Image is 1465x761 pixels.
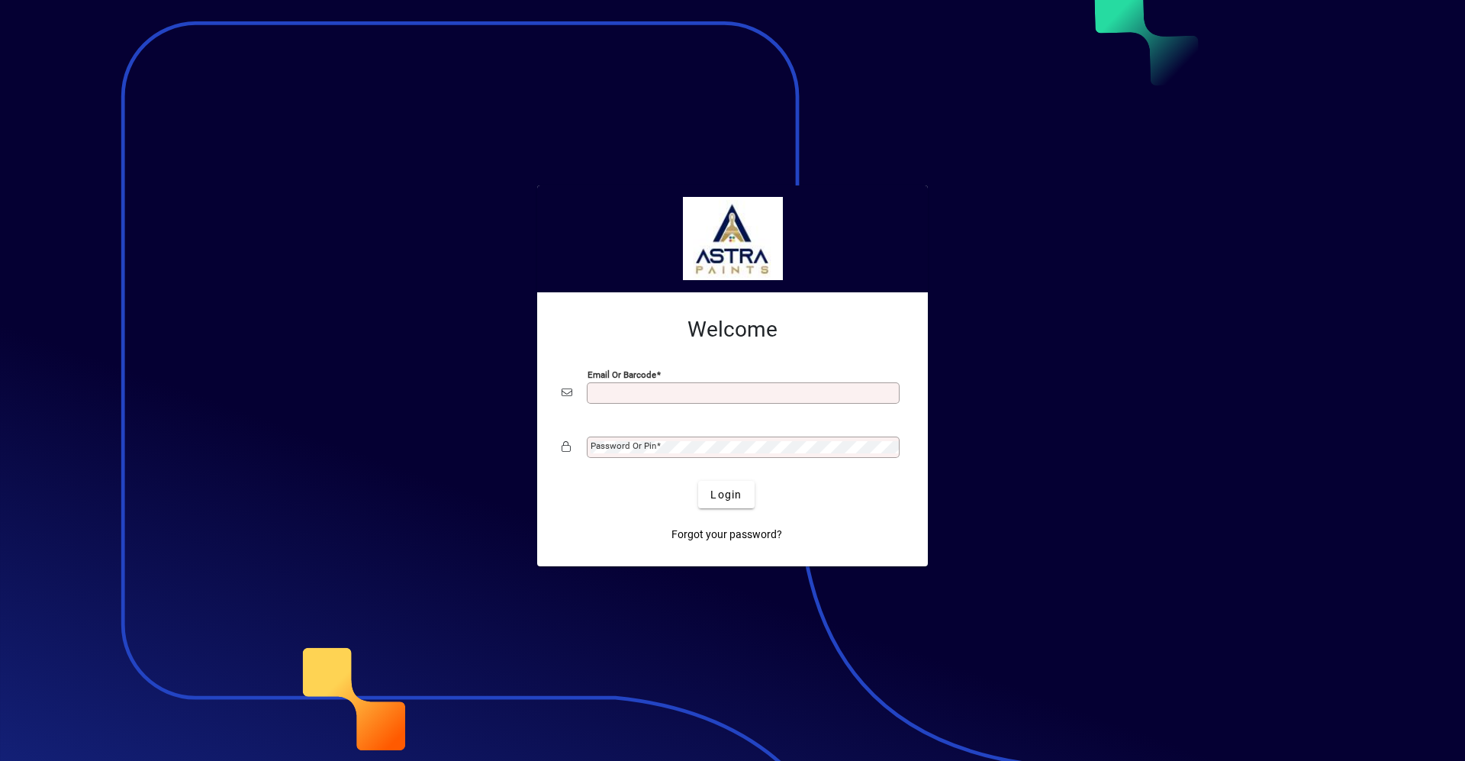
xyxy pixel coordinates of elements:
[671,527,782,543] span: Forgot your password?
[710,487,742,503] span: Login
[591,440,656,451] mat-label: Password or Pin
[588,369,656,380] mat-label: Email or Barcode
[562,317,903,343] h2: Welcome
[698,481,754,508] button: Login
[665,521,788,548] a: Forgot your password?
